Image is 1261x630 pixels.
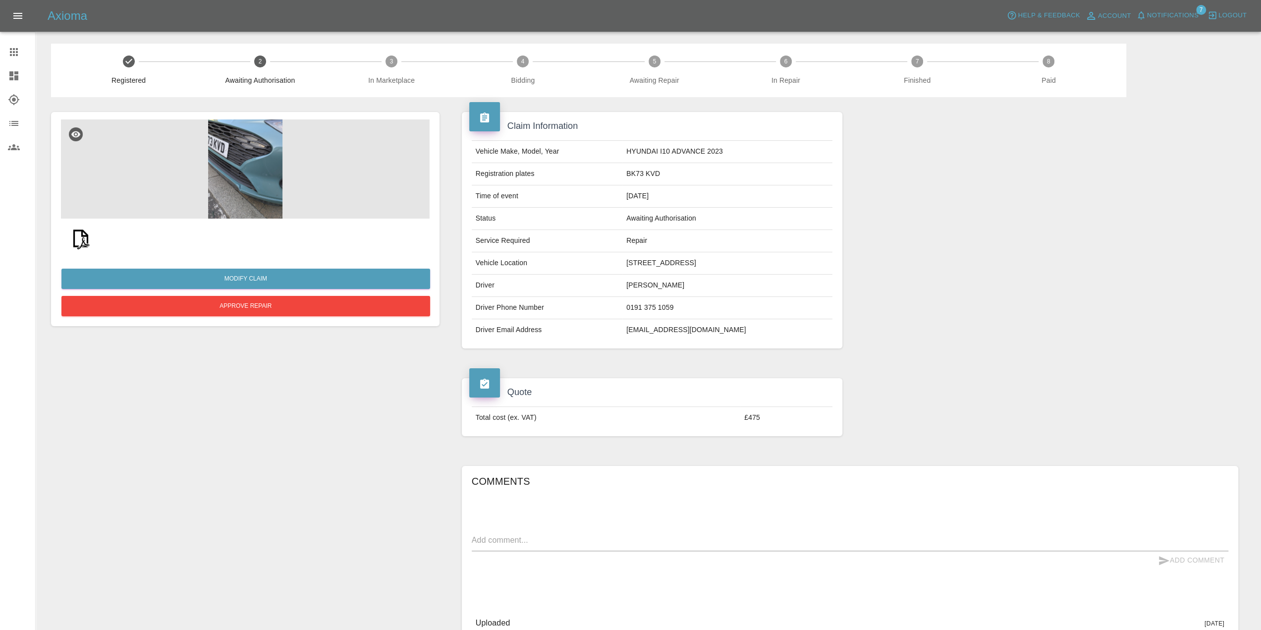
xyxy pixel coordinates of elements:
button: Approve Repair [61,296,430,316]
td: Repair [622,230,832,252]
td: Driver [472,275,622,297]
text: 5 [653,58,656,65]
h4: Quote [469,386,835,399]
td: Status [472,208,622,230]
td: Vehicle Location [472,252,622,275]
span: Help & Feedback [1018,10,1080,21]
a: Modify Claim [61,269,430,289]
span: Registered [67,75,190,85]
td: Time of event [472,185,622,208]
td: [EMAIL_ADDRESS][DOMAIN_NAME] [622,319,832,341]
img: 68ac2c2d1793b253d6efcad5 [65,223,97,254]
text: 4 [521,58,525,65]
span: Finished [855,75,979,85]
td: HYUNDAI I10 ADVANCE 2023 [622,141,832,163]
span: Paid [987,75,1110,85]
button: Logout [1205,8,1249,23]
text: 3 [390,58,393,65]
span: In Repair [724,75,847,85]
span: Logout [1218,10,1247,21]
button: Notifications [1134,8,1201,23]
td: Total cost (ex. VAT) [472,407,740,429]
td: Registration plates [472,163,622,185]
text: 6 [784,58,787,65]
td: Service Required [472,230,622,252]
h5: Axioma [48,8,87,24]
span: [DATE] [1205,620,1224,627]
td: BK73 KVD [622,163,832,185]
td: £475 [740,407,832,429]
span: Bidding [461,75,585,85]
td: Vehicle Make, Model, Year [472,141,622,163]
td: Driver Phone Number [472,297,622,319]
span: Account [1098,10,1131,22]
span: Notifications [1147,10,1199,21]
img: dc234143-f6b0-4a66-96a3-bab589427f20 [61,119,430,219]
h4: Claim Information [469,119,835,133]
button: Open drawer [6,4,30,28]
text: 7 [916,58,919,65]
button: Help & Feedback [1004,8,1082,23]
span: 7 [1196,5,1206,15]
a: Account [1083,8,1134,24]
span: Awaiting Repair [593,75,716,85]
td: 0191 375 1059 [622,297,832,319]
span: In Marketplace [329,75,453,85]
text: 2 [259,58,262,65]
td: [DATE] [622,185,832,208]
text: 8 [1047,58,1050,65]
p: Uploaded [476,617,510,629]
td: [PERSON_NAME] [622,275,832,297]
td: Driver Email Address [472,319,622,341]
td: [STREET_ADDRESS] [622,252,832,275]
h6: Comments [472,473,1228,489]
span: Awaiting Authorisation [198,75,322,85]
td: Awaiting Authorisation [622,208,832,230]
